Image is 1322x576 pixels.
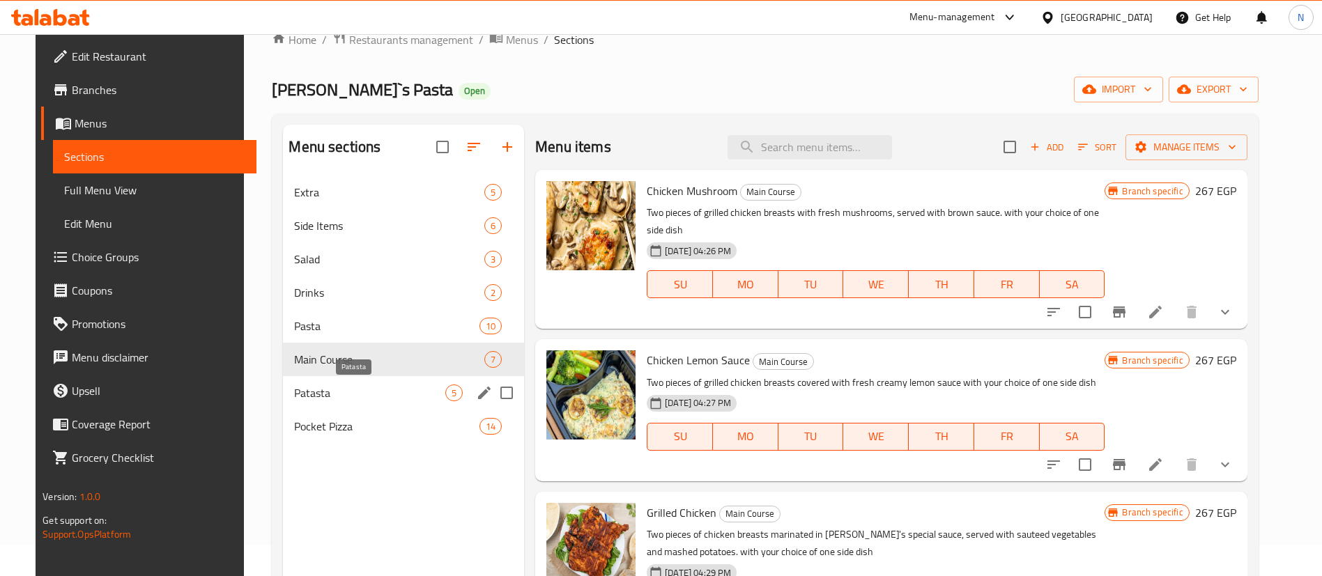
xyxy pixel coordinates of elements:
[713,270,778,298] button: MO
[294,351,484,368] span: Main Course
[485,353,501,366] span: 7
[41,40,256,73] a: Edit Restaurant
[1028,139,1066,155] span: Add
[546,350,636,439] img: Chicken Lemon Sauce
[1116,185,1188,198] span: Branch specific
[784,426,838,446] span: TU
[909,270,974,298] button: TH
[1069,137,1125,158] span: Sort items
[554,31,594,48] span: Sections
[53,173,256,207] a: Full Menu View
[459,85,491,97] span: Open
[647,204,1105,239] p: Two pieces of grilled chicken breasts with fresh mushrooms, served with brown sauce. with your ch...
[485,286,501,299] span: 2
[1125,134,1247,160] button: Manage items
[480,320,501,333] span: 10
[784,274,838,295] span: TU
[1208,295,1242,329] button: show more
[484,351,502,368] div: items
[79,488,101,506] span: 1.0.0
[1070,297,1100,327] span: Select to update
[909,423,974,451] button: TH
[1116,506,1188,519] span: Branch specific
[1070,450,1100,479] span: Select to update
[1147,304,1164,320] a: Edit menu item
[1180,81,1247,98] span: export
[1175,448,1208,481] button: delete
[64,148,245,165] span: Sections
[653,274,707,295] span: SU
[1037,448,1070,481] button: sort-choices
[1037,295,1070,329] button: sort-choices
[289,137,381,157] h2: Menu sections
[72,282,245,299] span: Coupons
[41,73,256,107] a: Branches
[718,274,773,295] span: MO
[909,9,995,26] div: Menu-management
[1045,274,1100,295] span: SA
[1040,270,1105,298] button: SA
[1195,350,1236,370] h6: 267 EGP
[480,420,501,433] span: 14
[283,176,524,209] div: Extra5
[1147,456,1164,473] a: Edit menu item
[544,31,548,48] li: /
[294,217,484,234] span: Side Items
[41,407,256,441] a: Coverage Report
[445,384,463,401] div: items
[72,316,245,332] span: Promotions
[843,423,909,451] button: WE
[41,374,256,407] a: Upsell
[272,31,1258,49] nav: breadcrumb
[914,426,969,446] span: TH
[41,107,256,140] a: Menus
[41,341,256,374] a: Menu disclaimer
[294,184,484,201] span: Extra
[506,31,538,48] span: Menus
[43,525,131,543] a: Support.OpsPlatform
[741,184,801,200] span: Main Course
[484,284,502,301] div: items
[72,81,245,98] span: Branches
[294,418,479,435] span: Pocket Pizza
[283,309,524,343] div: Pasta10
[753,354,813,370] span: Main Course
[1102,448,1136,481] button: Branch-specific-item
[484,217,502,234] div: items
[485,186,501,199] span: 5
[349,31,473,48] span: Restaurants management
[294,251,484,267] span: Salad
[484,184,502,201] div: items
[718,426,773,446] span: MO
[1045,426,1100,446] span: SA
[72,48,245,65] span: Edit Restaurant
[1298,10,1304,25] span: N
[1040,423,1105,451] button: SA
[479,418,502,435] div: items
[72,249,245,265] span: Choice Groups
[535,137,611,157] h2: Menu items
[322,31,327,48] li: /
[1217,456,1233,473] svg: Show Choices
[72,349,245,366] span: Menu disclaimer
[479,31,484,48] li: /
[283,276,524,309] div: Drinks2
[1024,137,1069,158] button: Add
[64,182,245,199] span: Full Menu View
[974,423,1040,451] button: FR
[659,244,737,258] span: [DATE] 04:26 PM
[1217,304,1233,320] svg: Show Choices
[1075,137,1120,158] button: Sort
[1137,139,1236,156] span: Manage items
[653,426,707,446] span: SU
[995,132,1024,162] span: Select section
[41,274,256,307] a: Coupons
[719,506,781,522] div: Main Course
[474,382,495,403] button: edit
[294,384,445,401] span: Patasta
[843,270,909,298] button: WE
